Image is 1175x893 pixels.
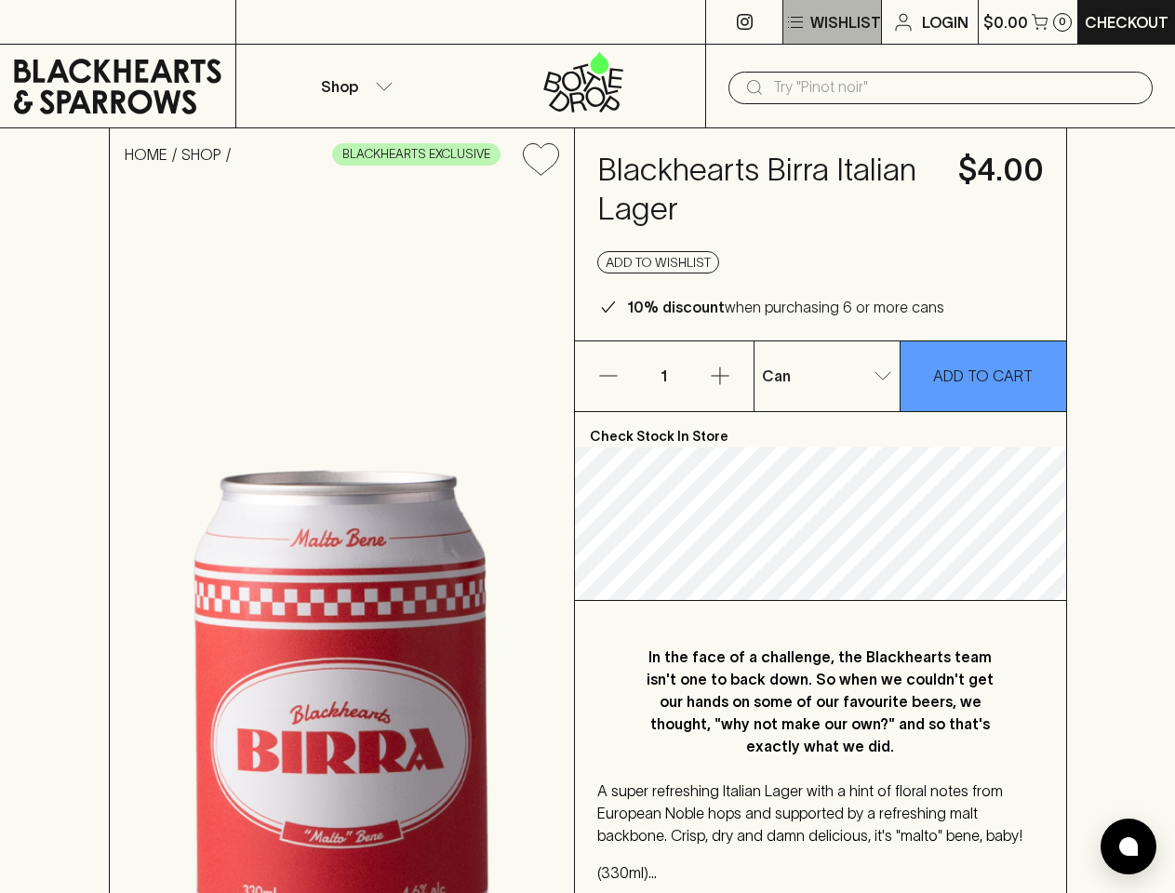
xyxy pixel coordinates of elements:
p: $0.00 [983,11,1028,33]
p: (330ml) 4.6% ABV [597,861,1044,884]
button: ADD TO CART [901,341,1066,411]
a: HOME [125,146,167,163]
p: Login [922,11,968,33]
p: Checkout [1085,11,1168,33]
img: bubble-icon [1119,837,1138,856]
p: Shop [321,75,358,98]
button: Shop [236,45,471,127]
button: Add to wishlist [515,136,567,183]
p: Check Stock In Store [575,412,1066,447]
input: Try "Pinot noir" [773,73,1138,102]
p: ADD TO CART [933,365,1033,387]
span: BLACKHEARTS EXCLUSIVE [333,145,500,164]
p: Wishlist [810,11,881,33]
p: 0 [1059,17,1066,27]
p: 1 [642,341,687,411]
h4: $4.00 [958,151,1044,190]
p: In the face of a challenge, the Blackhearts team isn't one to back down. So when we couldn't get ... [634,646,1007,757]
div: Can [754,357,900,394]
p: when purchasing 6 or more cans [627,296,944,318]
p: ⠀ [236,11,252,33]
p: A super refreshing Italian Lager with a hint of floral notes from European Noble hops and support... [597,780,1044,846]
h4: Blackhearts Birra Italian Lager [597,151,936,229]
b: 10% discount [627,299,725,315]
p: Can [762,365,791,387]
a: SHOP [181,146,221,163]
button: Add to wishlist [597,251,719,273]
